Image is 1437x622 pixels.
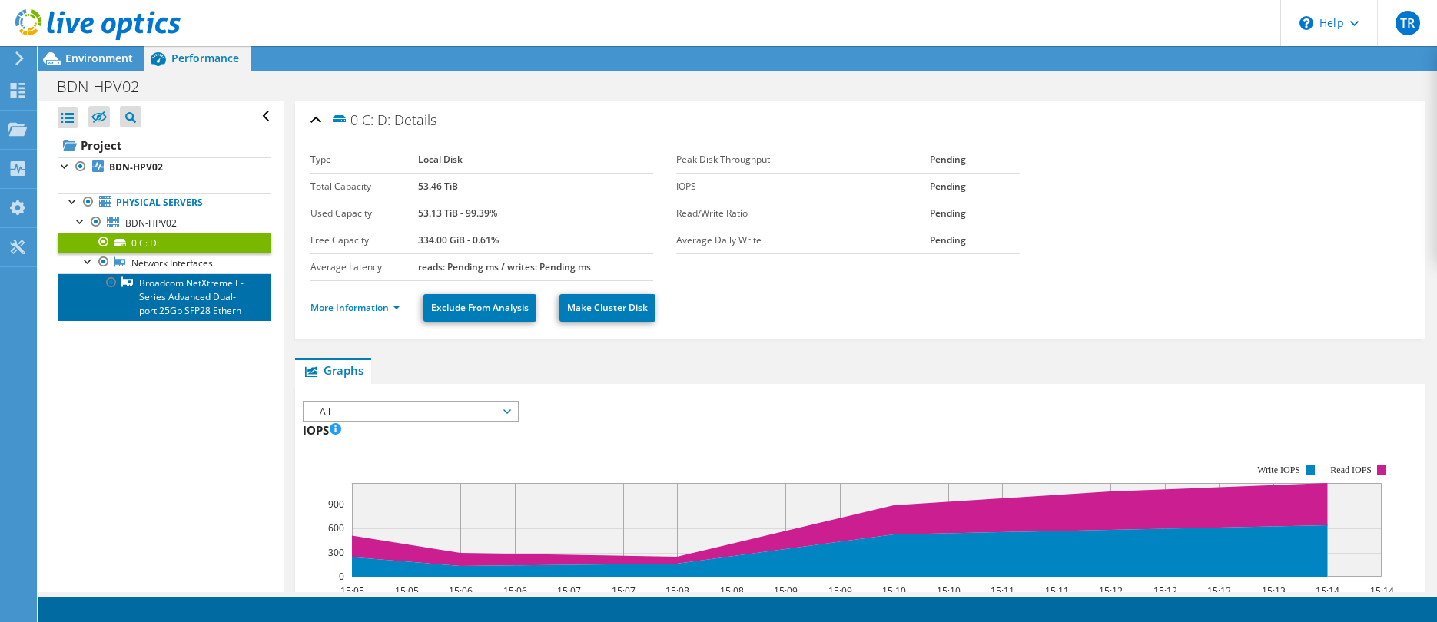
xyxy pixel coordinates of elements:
label: Peak Disk Throughput [676,152,929,167]
text: 15:12 [1098,584,1122,597]
text: Write IOPS [1257,465,1300,475]
a: Make Cluster Disk [559,294,655,322]
text: 15:10 [881,584,905,597]
b: Pending [930,207,966,220]
svg: \n [1299,16,1313,30]
text: 15:09 [773,584,797,597]
text: 15:13 [1261,584,1285,597]
h1: BDN-HPV02 [50,78,163,95]
b: Pending [930,233,966,246]
b: 53.46 TiB [418,180,458,193]
a: BDN-HPV02 [58,213,271,233]
text: 15:11 [1044,584,1068,597]
a: Broadcom NetXtreme E-Series Advanced Dual-port 25Gb SFP28 Ethern [58,273,271,321]
text: 15:07 [611,584,635,597]
label: Average Daily Write [676,233,929,248]
label: Total Capacity [310,179,418,194]
text: 15:13 [1206,584,1230,597]
span: BDN-HPV02 [125,217,177,230]
a: Network Interfaces [58,253,271,273]
h3: IOPS [303,422,341,438]
label: IOPS [676,179,929,194]
text: 300 [328,546,344,559]
label: Type [310,152,418,167]
text: 15:06 [448,584,472,597]
span: TR [1396,11,1420,35]
a: Project [58,133,271,157]
text: 15:06 [503,584,526,597]
a: More Information [310,301,400,314]
text: 15:09 [828,584,851,597]
text: 15:08 [665,584,689,597]
span: Details [394,111,436,129]
span: Graphs [303,362,363,378]
b: 53.13 TiB - 99.39% [418,207,497,220]
b: Pending [930,180,966,193]
text: 15:14 [1369,584,1393,597]
label: Average Latency [310,260,418,275]
text: 0 [339,570,344,583]
text: 15:07 [556,584,580,597]
a: 0 C: D: [58,233,271,253]
b: Pending [930,153,966,166]
text: 15:08 [719,584,743,597]
b: reads: Pending ms / writes: Pending ms [418,260,591,273]
label: Read/Write Ratio [676,206,929,221]
a: BDN-HPV02 [58,157,271,177]
label: Used Capacity [310,206,418,221]
text: 15:12 [1153,584,1176,597]
b: 334.00 GiB - 0.61% [418,233,499,246]
span: Environment [65,51,133,65]
text: 600 [328,521,344,534]
text: 15:10 [936,584,960,597]
text: 15:05 [340,584,363,597]
a: Physical Servers [58,193,271,213]
text: 900 [328,498,344,511]
text: 15:14 [1315,584,1339,597]
text: 15:05 [394,584,418,597]
b: BDN-HPV02 [109,160,163,174]
text: Read IOPS [1330,465,1372,475]
a: Exclude From Analysis [423,294,536,322]
span: 0 C: D: [330,111,390,128]
span: All [312,402,509,421]
label: Free Capacity [310,233,418,248]
text: 15:11 [990,584,1014,597]
span: Performance [171,51,239,65]
b: Local Disk [418,153,463,166]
